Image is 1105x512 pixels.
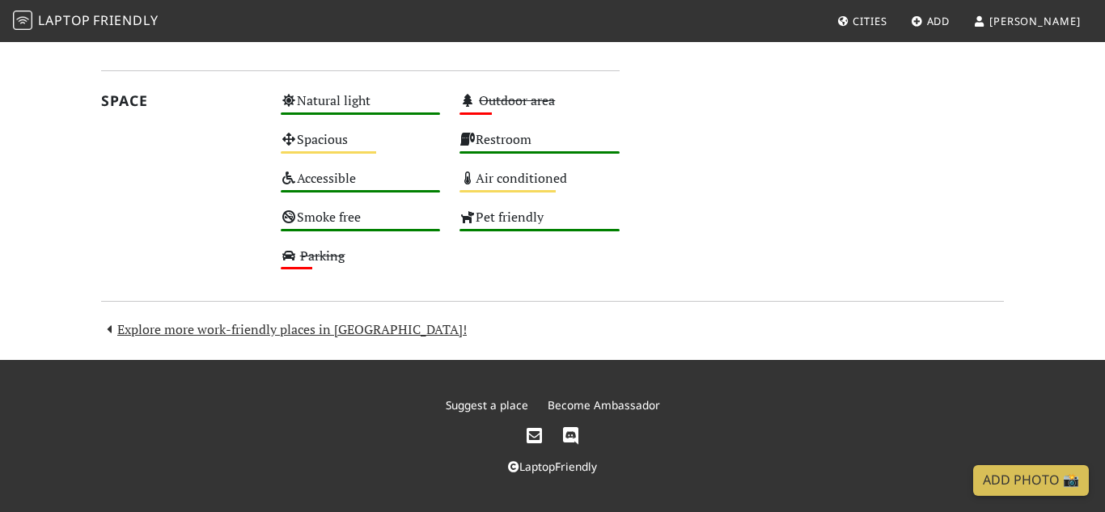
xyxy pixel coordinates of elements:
div: Pet friendly [450,205,629,244]
span: Cities [853,14,887,28]
s: Parking [300,247,345,264]
a: Cities [831,6,894,36]
div: Natural light [271,89,451,128]
a: Add Photo 📸 [973,465,1089,496]
a: Become Ambassador [548,397,660,413]
a: Explore more work-friendly places in [GEOGRAPHIC_DATA]! [101,320,467,338]
a: LaptopFriendly LaptopFriendly [13,7,159,36]
a: Add [904,6,957,36]
span: Add [927,14,950,28]
s: Outdoor area [479,91,555,109]
div: Smoke free [271,205,451,244]
span: Laptop [38,11,91,29]
img: LaptopFriendly [13,11,32,30]
div: Accessible [271,167,451,205]
a: [PERSON_NAME] [967,6,1087,36]
div: Air conditioned [450,167,629,205]
span: [PERSON_NAME] [989,14,1081,28]
div: Spacious [271,128,451,167]
div: Restroom [450,128,629,167]
a: Suggest a place [446,397,528,413]
span: Friendly [93,11,158,29]
h2: Space [101,92,261,109]
a: LaptopFriendly [508,459,597,474]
